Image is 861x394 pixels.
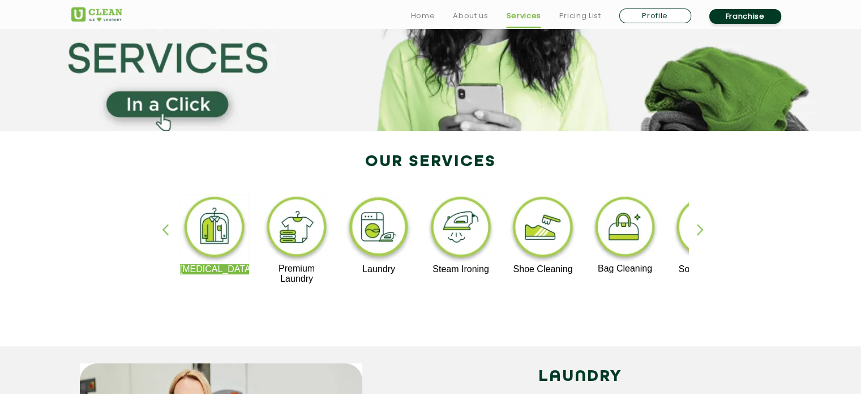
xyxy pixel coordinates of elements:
[672,264,742,274] p: Sofa Cleaning
[180,264,250,274] p: [MEDICAL_DATA]
[453,9,488,23] a: About us
[559,9,601,23] a: Pricing List
[344,194,414,264] img: laundry_cleaning_11zon.webp
[508,194,578,264] img: shoe_cleaning_11zon.webp
[180,194,250,264] img: dry_cleaning_11zon.webp
[379,363,782,391] h2: LAUNDRY
[426,264,496,274] p: Steam Ironing
[506,9,541,23] a: Services
[590,264,660,274] p: Bag Cleaning
[709,9,781,24] a: Franchise
[590,194,660,264] img: bag_cleaning_11zon.webp
[426,194,496,264] img: steam_ironing_11zon.webp
[344,264,414,274] p: Laundry
[411,9,435,23] a: Home
[262,264,332,284] p: Premium Laundry
[508,264,578,274] p: Shoe Cleaning
[672,194,742,264] img: sofa_cleaning_11zon.webp
[71,7,122,22] img: UClean Laundry and Dry Cleaning
[262,194,332,264] img: premium_laundry_cleaning_11zon.webp
[619,9,691,23] a: Profile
